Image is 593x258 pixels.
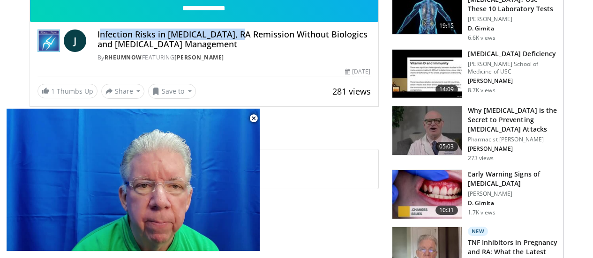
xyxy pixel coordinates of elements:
span: 05:03 [435,142,458,151]
h3: Early Warning Signs of [MEDICAL_DATA] [468,170,558,188]
p: 1.7K views [468,209,495,216]
a: 05:03 Why [MEDICAL_DATA] is the Secret to Preventing [MEDICAL_DATA] Attacks Pharmacist [PERSON_NA... [392,106,558,162]
button: Save to [148,84,196,99]
p: D. Girnita [468,199,558,207]
p: [PERSON_NAME] School of Medicine of USC [468,60,558,75]
button: Share [101,84,145,99]
h3: [MEDICAL_DATA] Deficiency [468,49,558,59]
p: 273 views [468,155,494,162]
p: 8.7K views [468,87,495,94]
span: 281 views [332,86,371,97]
img: RheumNow [38,29,60,52]
button: Close [244,109,263,128]
a: 10:31 Early Warning Signs of [MEDICAL_DATA] [PERSON_NAME] D. Girnita 1.7K views [392,170,558,219]
span: 10:31 [435,206,458,215]
img: fca3ca78-03ee-44d9-aee4-02e6f15d297e.150x105_q85_crop-smart_upscale.jpg [392,50,462,98]
a: J [64,29,86,52]
div: [DATE] [345,67,370,76]
a: 1 Thumbs Up [38,84,98,98]
h4: Infection Risks in [MEDICAL_DATA], RA Remission Without Biologics and [MEDICAL_DATA] Management [98,29,371,50]
a: 14:09 [MEDICAL_DATA] Deficiency [PERSON_NAME] School of Medicine of USC [PERSON_NAME] 8.7K views [392,49,558,99]
a: RheumNow [105,53,142,61]
div: By FEATURING [98,53,371,62]
p: [PERSON_NAME] [468,190,558,198]
span: 1 [51,87,55,96]
video-js: Video Player [7,109,260,251]
span: 14:09 [435,85,458,94]
p: [PERSON_NAME] [468,15,558,23]
h3: Why [MEDICAL_DATA] is the Secret to Preventing [MEDICAL_DATA] Attacks [468,106,558,134]
a: [PERSON_NAME] [174,53,224,61]
p: [PERSON_NAME] [468,145,558,153]
p: 6.6K views [468,34,495,42]
p: D. Girnita [468,25,558,32]
img: 692ee14f-8807-4191-afa0-eef48d261649.150x105_q85_crop-smart_upscale.jpg [392,106,462,155]
p: [PERSON_NAME] [468,77,558,85]
span: 19:15 [435,21,458,30]
img: 3eaf4867-d3a7-44d0-95fa-442df72f618f.150x105_q85_crop-smart_upscale.jpg [392,170,462,219]
p: Pharmacist [PERSON_NAME] [468,136,558,143]
p: New [468,227,488,236]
